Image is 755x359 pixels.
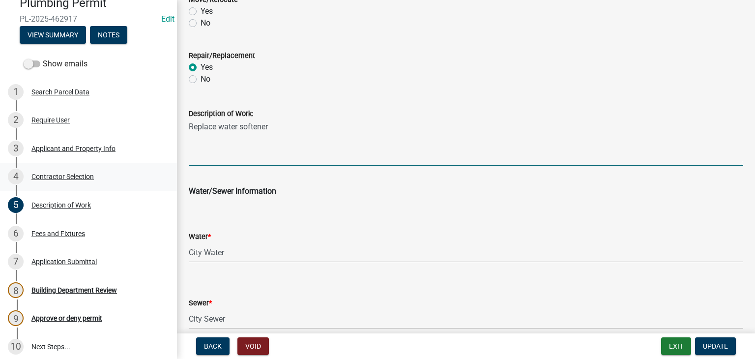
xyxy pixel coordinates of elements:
[161,14,174,24] wm-modal-confirm: Edit Application Number
[31,173,94,180] div: Contractor Selection
[8,112,24,128] div: 2
[31,258,97,265] div: Application Submittal
[24,58,87,70] label: Show emails
[31,315,102,322] div: Approve or deny permit
[161,14,174,24] a: Edit
[8,310,24,326] div: 9
[201,73,210,85] label: No
[201,17,210,29] label: No
[8,141,24,156] div: 3
[661,337,691,355] button: Exit
[204,342,222,350] span: Back
[8,197,24,213] div: 5
[695,337,736,355] button: Update
[189,111,253,118] label: Description of Work:
[8,282,24,298] div: 8
[20,31,86,39] wm-modal-confirm: Summary
[703,342,728,350] span: Update
[8,84,24,100] div: 1
[8,339,24,355] div: 10
[20,14,157,24] span: PL-2025-462917
[8,226,24,241] div: 6
[8,254,24,269] div: 7
[20,26,86,44] button: View Summary
[237,337,269,355] button: Void
[201,61,213,73] label: Yes
[31,117,70,123] div: Require User
[31,89,89,95] div: Search Parcel Data
[90,31,127,39] wm-modal-confirm: Notes
[31,145,116,152] div: Applicant and Property Info
[8,169,24,184] div: 4
[196,337,230,355] button: Back
[189,53,255,60] label: Repair/Replacement
[90,26,127,44] button: Notes
[31,230,85,237] div: Fees and Fixtures
[189,300,212,307] label: Sewer
[31,287,117,294] div: Building Department Review
[189,186,276,196] b: Water/Sewer Information
[201,5,213,17] label: Yes
[189,234,211,240] label: Water
[31,202,91,209] div: Description of Work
